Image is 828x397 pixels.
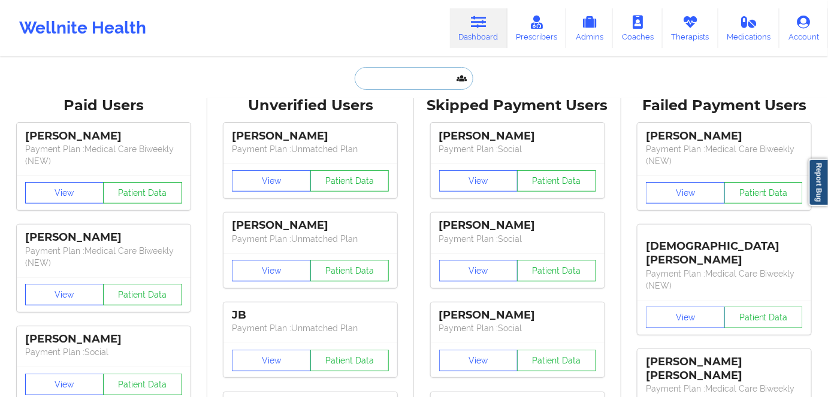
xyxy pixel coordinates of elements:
button: View [646,307,725,328]
a: Therapists [663,8,718,48]
div: [DEMOGRAPHIC_DATA][PERSON_NAME] [646,231,803,267]
div: [PERSON_NAME] [232,129,389,143]
p: Payment Plan : Social [439,143,596,155]
button: View [646,182,725,204]
button: Patient Data [517,170,596,192]
button: View [232,260,311,281]
button: View [232,170,311,192]
button: View [25,284,104,305]
div: [PERSON_NAME] [439,308,596,322]
div: [PERSON_NAME] [646,129,803,143]
div: [PERSON_NAME] [25,129,182,143]
button: Patient Data [103,284,182,305]
div: Unverified Users [216,96,406,115]
div: [PERSON_NAME] [25,231,182,244]
div: Skipped Payment Users [422,96,613,115]
button: View [439,170,518,192]
p: Payment Plan : Medical Care Biweekly (NEW) [25,143,182,167]
button: Patient Data [517,260,596,281]
p: Payment Plan : Unmatched Plan [232,233,389,245]
button: View [25,182,104,204]
button: View [439,260,518,281]
p: Payment Plan : Social [439,322,596,334]
p: Payment Plan : Unmatched Plan [232,322,389,334]
button: Patient Data [103,374,182,395]
div: JB [232,308,389,322]
div: [PERSON_NAME] [439,219,596,232]
p: Payment Plan : Medical Care Biweekly (NEW) [25,245,182,269]
a: Report Bug [809,159,828,206]
button: Patient Data [310,170,389,192]
a: Coaches [613,8,663,48]
button: Patient Data [310,350,389,371]
p: Payment Plan : Medical Care Biweekly (NEW) [646,143,803,167]
button: Patient Data [724,307,803,328]
button: Patient Data [103,182,182,204]
button: Patient Data [724,182,803,204]
p: Payment Plan : Social [25,346,182,358]
a: Medications [718,8,780,48]
button: View [25,374,104,395]
div: Paid Users [8,96,199,115]
div: [PERSON_NAME] [232,219,389,232]
div: [PERSON_NAME] [439,129,596,143]
button: View [232,350,311,371]
button: Patient Data [517,350,596,371]
a: Account [779,8,828,48]
p: Payment Plan : Social [439,233,596,245]
div: Failed Payment Users [630,96,820,115]
p: Payment Plan : Medical Care Biweekly (NEW) [646,268,803,292]
a: Dashboard [450,8,507,48]
div: [PERSON_NAME] [PERSON_NAME] [646,355,803,383]
a: Prescribers [507,8,567,48]
button: View [439,350,518,371]
a: Admins [566,8,613,48]
button: Patient Data [310,260,389,281]
p: Payment Plan : Unmatched Plan [232,143,389,155]
div: [PERSON_NAME] [25,332,182,346]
